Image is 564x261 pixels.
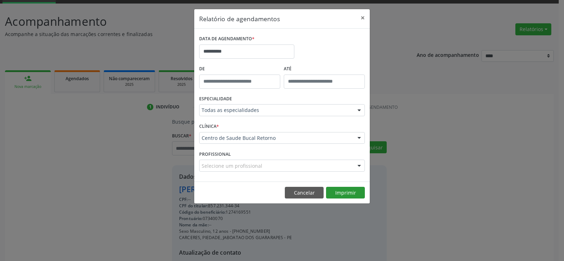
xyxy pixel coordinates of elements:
[284,64,365,75] label: ATÉ
[285,187,324,199] button: Cancelar
[326,187,365,199] button: Imprimir
[199,64,280,75] label: De
[356,9,370,26] button: Close
[199,14,280,23] h5: Relatório de agendamentos
[199,34,255,45] label: DATA DE AGENDAMENTO
[199,121,219,132] label: CLÍNICA
[202,162,262,170] span: Selecione um profissional
[199,94,232,105] label: ESPECIALIDADE
[202,107,350,114] span: Todas as especialidades
[199,149,231,160] label: PROFISSIONAL
[202,135,350,142] span: Centro de Saude Bucal Retorno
